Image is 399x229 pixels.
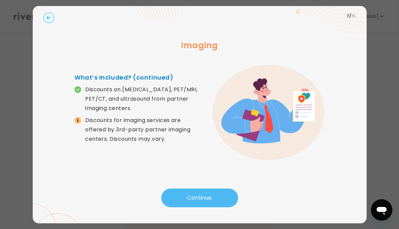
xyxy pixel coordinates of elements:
[213,65,324,160] img: error graphic
[161,189,238,207] button: Continue
[74,73,199,82] h4: What’s Included? (continued)
[85,85,199,113] p: Discounts on [MEDICAL_DATA], PET/MRI, PET/CT, and ultrasound from partner imaging centers.
[85,116,199,144] p: Discounts for imaging services are offered by 3rd-party partner imaging centers. Discounts may vary.
[43,39,356,51] h3: Imaging
[371,199,392,221] iframe: Button to launch messaging window, conversation in progress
